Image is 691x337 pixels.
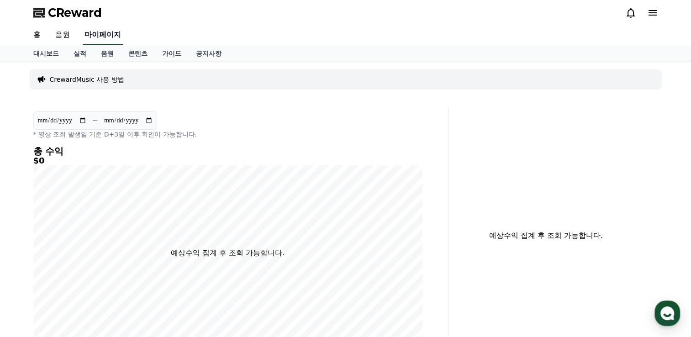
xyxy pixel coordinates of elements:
[29,275,34,282] span: 홈
[50,75,124,84] a: CrewardMusic 사용 방법
[48,5,102,20] span: CReward
[48,26,77,45] a: 음원
[60,261,118,284] a: 대화
[66,45,94,62] a: 실적
[26,26,48,45] a: 홈
[33,5,102,20] a: CReward
[155,45,189,62] a: 가이드
[171,247,285,258] p: 예상수익 집계 후 조회 가능합니다.
[189,45,229,62] a: 공지사항
[141,275,152,282] span: 설정
[456,230,636,241] p: 예상수익 집계 후 조회 가능합니다.
[84,275,95,283] span: 대화
[121,45,155,62] a: 콘텐츠
[33,156,422,165] h5: $0
[94,45,121,62] a: 음원
[33,146,422,156] h4: 총 수익
[83,26,123,45] a: 마이페이지
[3,261,60,284] a: 홈
[26,45,66,62] a: 대시보드
[92,115,98,126] p: ~
[118,261,175,284] a: 설정
[33,130,422,139] p: * 영상 조회 발생일 기준 D+3일 이후 확인이 가능합니다.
